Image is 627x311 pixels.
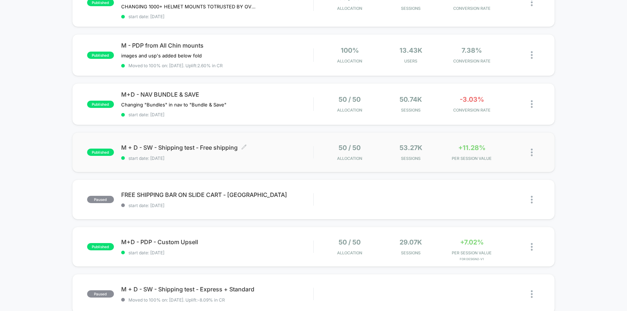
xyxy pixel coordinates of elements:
span: Allocation [337,156,362,161]
span: paused [87,290,114,298]
img: close [531,100,533,108]
span: CONVERSION RATE [443,58,500,64]
span: Allocation [337,6,362,11]
span: published [87,243,114,250]
span: CHANGING 1000+ HELMET MOUNTS TOTRUSTED BY OVER 300,000 RIDERS ON HOMEPAGE DESKTOP AND MOBILERETUR... [121,4,256,9]
span: images and usp's added below fold [121,53,202,58]
span: M + D - SW - Shipping test - Express + Standard [121,286,313,293]
span: published [87,101,114,108]
span: 50 / 50 [339,96,361,103]
span: start date: [DATE] [121,250,313,255]
img: close [531,149,533,156]
img: close [531,196,533,203]
span: 50.74k [399,96,422,103]
span: 53.27k [399,144,422,152]
span: for Design2-V1 [443,257,500,261]
span: published [87,149,114,156]
span: 50 / 50 [339,238,361,246]
span: M - PDP from All Chin mounts [121,42,313,49]
span: PER SESSION VALUE [443,250,500,255]
span: published [87,52,114,59]
span: CONVERSION RATE [443,108,500,113]
span: Changing "Bundles" in nav to "Bundle & Save" [121,102,226,108]
span: start date: [DATE] [121,203,313,208]
span: -3.03% [460,96,484,103]
span: CONVERSION RATE [443,6,500,11]
span: 13.43k [399,47,422,54]
span: start date: [DATE] [121,155,313,161]
span: Allocation [337,58,362,64]
span: 100% [341,47,359,54]
span: Sessions [382,6,439,11]
img: close [531,290,533,298]
span: PER SESSION VALUE [443,156,500,161]
span: start date: [DATE] [121,14,313,19]
img: close [531,243,533,251]
span: M + D - SW - Shipping test - Free shipping [121,144,313,151]
span: Allocation [337,250,362,255]
span: start date: [DATE] [121,112,313,117]
span: Moved to 100% on: [DATE] . Uplift: -8.09% in CR [128,297,225,303]
span: 50 / 50 [339,144,361,152]
span: M+D - NAV BUNDLE & SAVE [121,91,313,98]
span: Sessions [382,156,439,161]
span: Allocation [337,108,362,113]
span: paused [87,196,114,203]
img: close [531,51,533,59]
span: 7.38% [462,47,482,54]
span: +7.02% [460,238,484,246]
span: Sessions [382,108,439,113]
span: FREE SHIPPING BAR ON SLIDE CART - [GEOGRAPHIC_DATA] [121,191,313,198]
span: 29.07k [399,238,422,246]
span: Sessions [382,250,439,255]
span: Users [382,58,439,64]
span: M+D - PDP - Custom Upsell [121,238,313,246]
span: Moved to 100% on: [DATE] . Uplift: 2.60% in CR [128,63,223,68]
span: +11.28% [458,144,485,152]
